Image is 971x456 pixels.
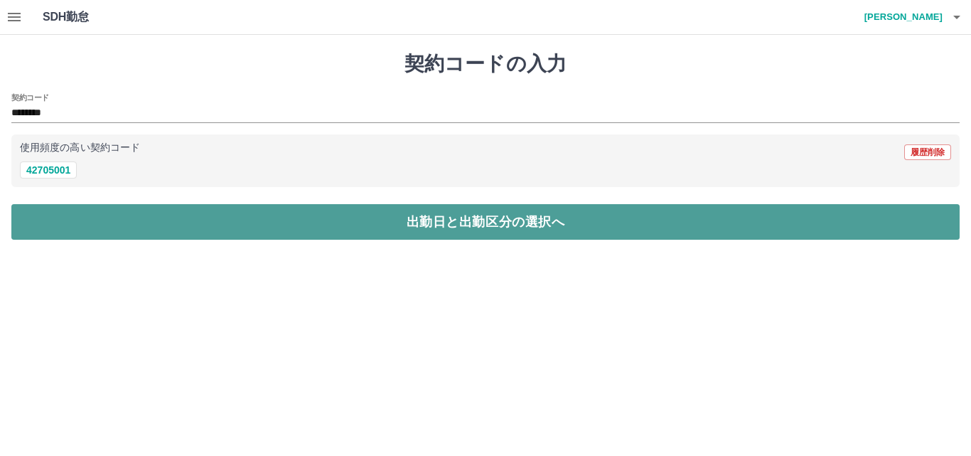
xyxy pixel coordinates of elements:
button: 42705001 [20,161,77,179]
h1: 契約コードの入力 [11,52,960,76]
button: 履歴削除 [904,144,951,160]
p: 使用頻度の高い契約コード [20,143,140,153]
h2: 契約コード [11,92,49,103]
button: 出勤日と出勤区分の選択へ [11,204,960,240]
